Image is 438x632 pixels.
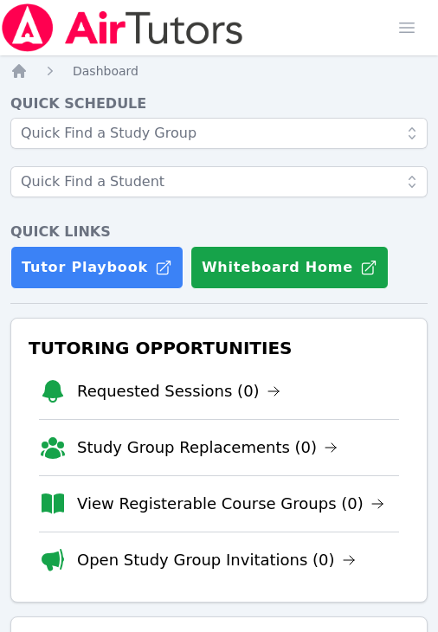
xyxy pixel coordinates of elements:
input: Quick Find a Student [10,166,428,197]
a: View Registerable Course Groups (0) [77,492,384,516]
h4: Quick Schedule [10,94,428,114]
button: Whiteboard Home [190,246,389,289]
a: Open Study Group Invitations (0) [77,548,356,572]
h3: Tutoring Opportunities [25,332,413,364]
nav: Breadcrumb [10,62,428,80]
a: Dashboard [73,62,138,80]
input: Quick Find a Study Group [10,118,428,149]
a: Tutor Playbook [10,246,184,289]
a: Requested Sessions (0) [77,379,280,403]
a: Study Group Replacements (0) [77,435,338,460]
span: Dashboard [73,64,138,78]
h4: Quick Links [10,222,428,242]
